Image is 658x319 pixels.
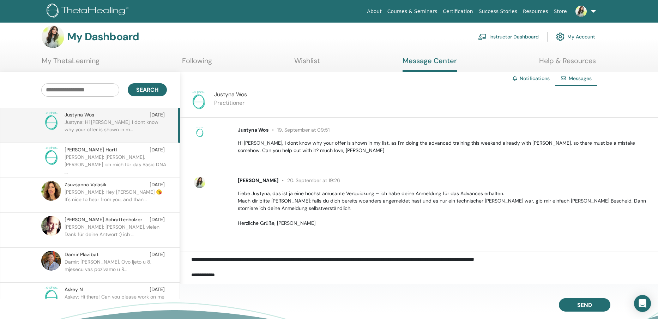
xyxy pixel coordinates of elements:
a: Message Center [403,56,457,72]
img: chalkboard-teacher.svg [478,34,487,40]
a: Success Stories [476,5,520,18]
p: Damir: [PERSON_NAME], Ovo ljeto u 8. mjesecu vas pozivamo u R... [65,258,167,279]
img: logo.png [47,4,131,19]
button: Send [559,298,610,312]
p: Justyna: Hi [PERSON_NAME], I dont know why your offer is shown in m... [65,119,167,140]
a: Notifications [520,75,550,82]
img: default.jpg [41,216,61,236]
span: 20. September at 19:26 [278,177,340,183]
a: Following [182,56,212,70]
p: Hi [PERSON_NAME], I dont know why your offer is shown in my list, as I´m doing the advanced train... [238,139,650,154]
img: no-photo.png [41,111,61,131]
a: About [364,5,384,18]
span: [PERSON_NAME] Schrattenholzer [65,216,142,223]
span: Justyna Wos [238,127,268,133]
span: Askey N [65,286,83,293]
p: [PERSON_NAME]: [PERSON_NAME], vielen Dank für deine Antwort :) ich ... [65,223,167,245]
img: default.jpg [42,25,64,48]
img: cog.svg [556,31,565,43]
img: no-photo.png [189,90,209,110]
a: Resources [520,5,551,18]
a: My Account [556,29,595,44]
p: [PERSON_NAME]: [PERSON_NAME], [PERSON_NAME] ich mich für das Basic DNA ... [65,154,167,175]
span: Zsuzsanna Valasik [65,181,107,188]
a: Instructor Dashboard [478,29,539,44]
span: Justyna Wos [65,111,94,119]
span: Search [136,86,158,94]
a: Wishlist [294,56,320,70]
span: [PERSON_NAME] Hartl [65,146,117,154]
h3: My Dashboard [67,30,139,43]
img: default.jpg [194,177,205,188]
img: no-photo.png [194,126,205,138]
button: Search [128,83,167,96]
a: Certification [440,5,476,18]
span: Damir Plazibat [65,251,99,258]
span: 19. September at 09:51 [268,127,330,133]
img: no-photo.png [41,146,61,166]
p: Askey: Hi there! Can you please work on me so some of the th... [65,293,167,314]
span: [DATE] [150,146,165,154]
p: Liebe Juytyna, das ist ja eine höchst amüsante Verquickung – ich habe deine Anmeldung für das Adv... [238,190,650,227]
span: [DATE] [150,181,165,188]
span: [DATE] [150,216,165,223]
img: default.jpg [41,251,61,271]
img: default.jpg [41,181,61,201]
a: Help & Resources [539,56,596,70]
span: Messages [569,75,592,82]
span: [DATE] [150,251,165,258]
a: Store [551,5,570,18]
a: Courses & Seminars [385,5,440,18]
div: Open Intercom Messenger [634,295,651,312]
span: [PERSON_NAME] [238,177,278,183]
span: [DATE] [150,111,165,119]
a: My ThetaLearning [42,56,99,70]
img: no-photo.png [41,286,61,306]
span: Send [577,301,592,309]
img: default.jpg [575,6,587,17]
span: Justyna Wos [214,91,247,98]
span: [DATE] [150,286,165,293]
p: Practitioner [214,99,247,107]
p: [PERSON_NAME]: Hey [PERSON_NAME] 😘 It's nice to hear from you, and than... [65,188,167,210]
